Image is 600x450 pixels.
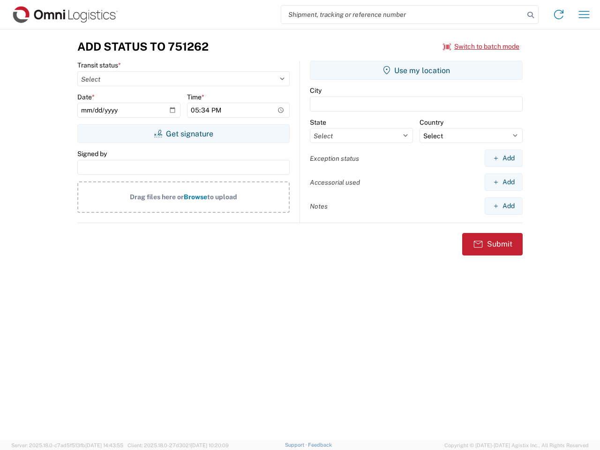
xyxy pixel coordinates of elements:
[187,93,204,101] label: Time
[77,93,95,101] label: Date
[207,193,237,201] span: to upload
[310,154,359,163] label: Exception status
[308,442,332,448] a: Feedback
[77,40,209,53] h3: Add Status to 751262
[11,442,123,448] span: Server: 2025.18.0-c7ad5f513fb
[462,233,523,255] button: Submit
[310,61,523,80] button: Use my location
[77,150,107,158] label: Signed by
[485,197,523,215] button: Add
[485,150,523,167] button: Add
[444,441,589,450] span: Copyright © [DATE]-[DATE] Agistix Inc., All Rights Reserved
[285,442,308,448] a: Support
[77,124,290,143] button: Get signature
[443,39,519,54] button: Switch to batch mode
[184,193,207,201] span: Browse
[127,442,229,448] span: Client: 2025.18.0-27d3021
[130,193,184,201] span: Drag files here or
[485,173,523,191] button: Add
[310,86,322,95] label: City
[310,118,326,127] label: State
[420,118,443,127] label: Country
[281,6,524,23] input: Shipment, tracking or reference number
[191,442,229,448] span: [DATE] 10:20:09
[85,442,123,448] span: [DATE] 14:43:55
[77,61,121,69] label: Transit status
[310,202,328,210] label: Notes
[310,178,360,187] label: Accessorial used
